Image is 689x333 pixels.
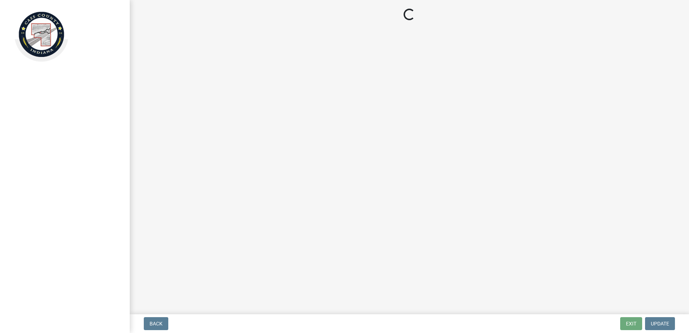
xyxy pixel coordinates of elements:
span: Back [150,321,163,327]
button: Back [144,317,168,330]
img: Cass County, Indiana [14,8,68,62]
button: Update [645,317,675,330]
span: Update [651,321,669,327]
button: Exit [620,317,642,330]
